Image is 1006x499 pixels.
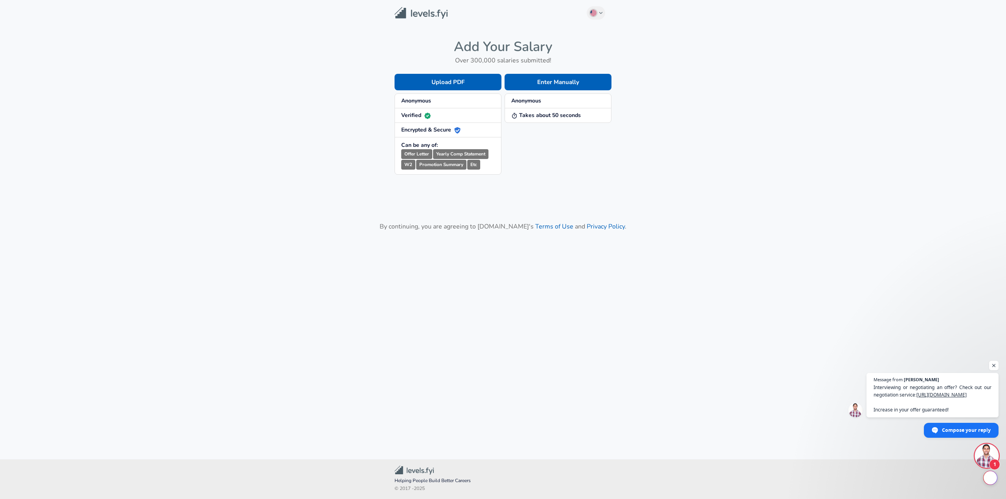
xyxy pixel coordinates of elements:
[467,160,480,170] small: Etc
[874,384,991,413] span: Interviewing or negotiating an offer? Check out our negotiation service: Increase in your offer g...
[989,459,1000,470] span: 1
[401,141,438,149] strong: Can be any of:
[401,97,431,104] strong: Anonymous
[401,126,461,133] strong: Encrypted & Secure
[975,444,999,468] div: Open chat
[401,111,431,119] strong: Verified
[395,74,501,90] button: Upload PDF
[395,485,611,493] span: © 2017 - 2025
[395,55,611,66] h6: Over 300,000 salaries submitted!
[511,97,541,104] strong: Anonymous
[395,38,611,55] h4: Add Your Salary
[395,466,434,475] img: Levels.fyi Community
[874,377,903,382] span: Message from
[511,111,581,119] strong: Takes about 50 seconds
[904,377,939,382] span: [PERSON_NAME]
[535,222,573,231] a: Terms of Use
[401,160,415,170] small: W2
[395,7,448,19] img: Levels.fyi
[395,477,611,485] span: Helping People Build Better Careers
[587,6,606,20] button: English (US)
[587,222,625,231] a: Privacy Policy
[433,149,488,159] small: Yearly Comp Statement
[401,149,432,159] small: Offer Letter
[942,423,991,437] span: Compose your reply
[416,160,466,170] small: Promotion Summary
[590,10,597,16] img: English (US)
[505,74,611,90] button: Enter Manually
